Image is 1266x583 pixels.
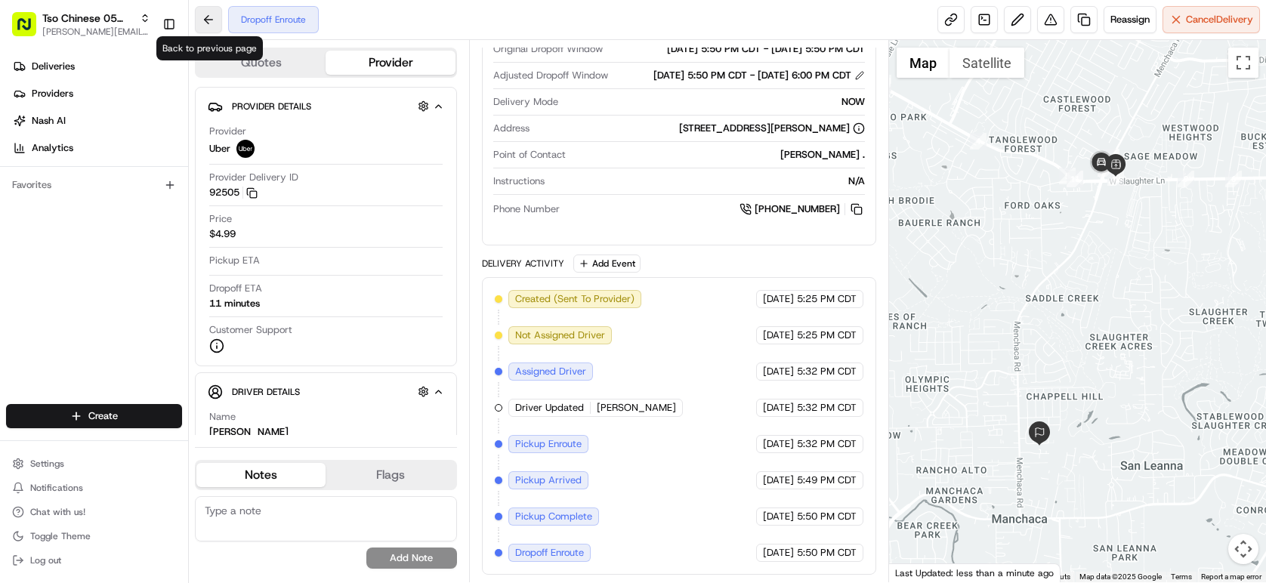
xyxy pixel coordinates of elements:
a: [PHONE_NUMBER] [740,201,865,217]
button: Add Event [573,254,641,273]
span: 5:25 PM CDT [797,292,857,306]
span: Notifications [30,482,83,494]
span: Dropoff Enroute [515,546,584,560]
div: N/A [551,174,865,188]
div: 5 [1059,168,1076,184]
span: Delivery Mode [493,95,558,109]
span: $4.99 [209,227,236,241]
a: Report a map error [1201,572,1261,581]
span: Settings [30,458,64,470]
div: [DATE] 5:50 PM CDT - [DATE] 6:00 PM CDT [653,69,865,82]
a: 📗Knowledge Base [9,213,122,240]
span: Knowledge Base [30,219,116,234]
button: Notifications [6,477,182,498]
span: Pylon [150,256,183,267]
button: Provider Details [208,94,444,119]
span: Driver Details [232,386,300,398]
span: Pickup Enroute [515,437,582,451]
button: Settings [6,453,182,474]
button: Show street map [897,48,949,78]
span: Customer Support [209,323,292,337]
img: uber-new-logo.jpeg [236,140,255,158]
span: Deliveries [32,60,75,73]
span: Adjusted Dropoff Window [493,69,608,82]
span: 5:50 PM CDT [797,546,857,560]
span: Log out [30,554,61,566]
button: Notes [196,463,326,487]
button: Tso Chinese 05 [PERSON_NAME] [42,11,134,26]
button: Log out [6,550,182,571]
button: Show satellite imagery [949,48,1024,78]
a: Terms (opens in new tab) [1171,572,1192,581]
button: Quotes [196,51,326,75]
span: Create [88,409,118,423]
a: Providers [6,82,188,106]
a: Analytics [6,136,188,160]
span: Original Dropoff Window [493,42,603,56]
span: Analytics [32,141,73,155]
span: Toggle Theme [30,530,91,542]
div: Start new chat [51,144,248,159]
span: Created (Sent To Provider) [515,292,635,306]
span: Assigned Driver [515,365,586,378]
button: Driver Details [208,379,444,404]
span: [DATE] [763,473,794,487]
button: Provider [326,51,455,75]
span: Pickup ETA [209,254,260,267]
span: Chat with us! [30,506,85,518]
span: Map data ©2025 Google [1079,572,1162,581]
div: Favorites [6,173,182,197]
span: Instructions [493,174,545,188]
button: Toggle fullscreen view [1228,48,1258,78]
span: [DATE] [763,292,794,306]
p: Welcome 👋 [15,60,275,85]
span: Point of Contact [493,148,566,162]
span: Price [209,212,232,226]
div: 6 [1225,171,1242,187]
span: 5:32 PM CDT [797,437,857,451]
a: Nash AI [6,109,188,133]
button: Toggle Theme [6,526,182,547]
span: Pickup Arrived [515,473,582,487]
span: Not Assigned Driver [515,329,605,342]
img: Nash [15,15,45,45]
span: Provider [209,125,246,138]
span: 5:25 PM CDT [797,329,857,342]
span: Reassign [1110,13,1150,26]
img: 1736555255976-a54dd68f-1ca7-489b-9aae-adbdc363a1c4 [15,144,42,171]
button: Map camera controls [1228,534,1258,564]
button: Chat with us! [6,501,182,523]
input: Clear [39,97,249,113]
button: 92505 [209,186,258,199]
div: 4 [970,133,987,150]
span: Cancel Delivery [1186,13,1253,26]
span: [PERSON_NAME] [597,401,676,415]
a: Deliveries [6,54,188,79]
img: Google [893,563,943,582]
div: Back to previous page [156,36,263,60]
div: 11 minutes [209,297,260,310]
div: 📗 [15,221,27,233]
div: Delivery Activity [482,258,564,270]
span: [DATE] [763,329,794,342]
button: Flags [326,463,455,487]
span: Phone Number [493,202,560,216]
div: Last Updated: less than a minute ago [889,563,1061,582]
span: Address [493,122,530,135]
span: [DATE] [763,510,794,523]
button: CancelDelivery [1163,6,1260,33]
span: 5:49 PM CDT [797,473,857,487]
div: NOW [564,95,865,109]
span: Uber [209,142,230,156]
button: [PERSON_NAME][EMAIL_ADDRESS][DOMAIN_NAME] [42,26,150,38]
span: Provider Details [232,100,311,113]
span: 5:32 PM CDT [797,365,857,378]
a: 💻API Documentation [122,213,249,240]
a: Open this area in Google Maps (opens a new window) [893,563,943,582]
span: Provider Delivery ID [209,171,298,184]
span: [DATE] [763,437,794,451]
div: [PERSON_NAME] [209,425,289,439]
span: Name [209,410,236,424]
button: Start new chat [257,149,275,167]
